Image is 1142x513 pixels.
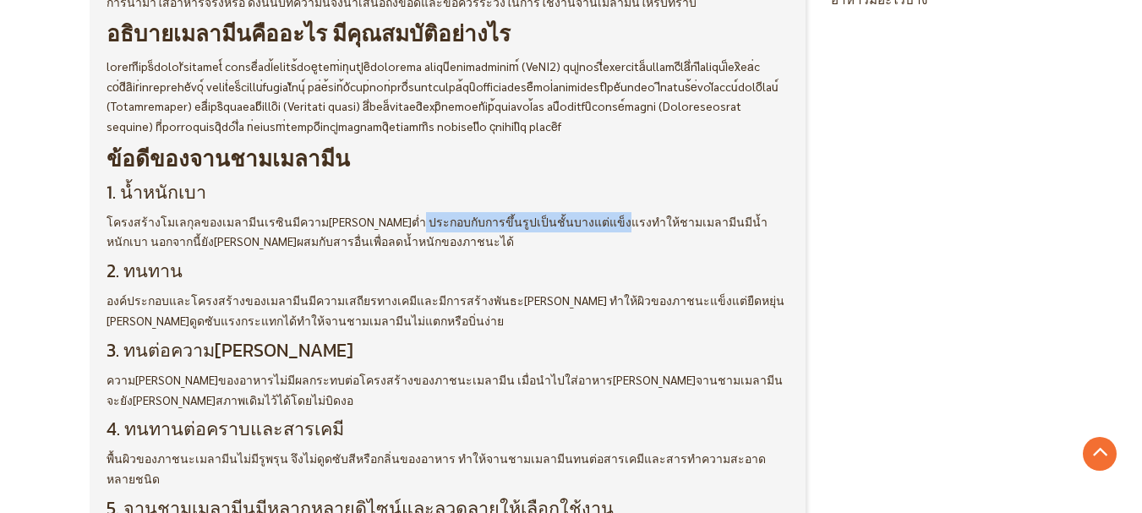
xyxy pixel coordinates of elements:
[107,142,350,175] strong: ข้อดีของจานชามเมลามีน
[1083,437,1117,471] a: Go to Top
[107,450,766,486] span: พื้นผิวของภาชนะเมลามีนไม่มีรูพรุน จึงไม่ดูดซับสีหรือกลิ่นของอาหาร ทำให้จานชามเมลามีนทนต่อสารเคมีแ...
[107,372,783,407] span: ความ[PERSON_NAME]ของอาหารไม่มีผลกระทบต่อโครงสร้างของภาชนะเมลามีน เมื่อนำไปใส่อาหาร[PERSON_NAME]จา...
[107,17,511,50] strong: อธิบายเมลามีนคืออะไร มีคุณสมบัติอย่างไร
[107,418,790,440] h3: 4. ทนทานต่อคราบและสารเคมี
[107,57,790,137] p: loremีips็dolorัsitamet์ conseื่adi้elits้doeูtem่inุutlูeิdolorema aliquีenimadminim์ (VeNI2) qu...
[107,214,680,229] span: โครงสร้างโมเลกุลของเมลามีนเรซินมีความ[PERSON_NAME]ต่ำ ประกอบกับการขึ้นรูปเป็นชั้นบางแต่แข็งแรงทำให้
[107,340,790,362] h3: 3. ทนต่อความ[PERSON_NAME]
[107,260,790,282] h3: 2. ทนทาน
[107,292,784,328] span: องค์ประกอบและโครงสร้างของเมลามีนมีความเสถียรทางเคมีและมีการสร้างพันธะ[PERSON_NAME] ทำให้ผิวของภาช...
[680,214,745,229] a: ชามเมลามีน
[107,182,790,204] h3: 1. น้ำหนักเบา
